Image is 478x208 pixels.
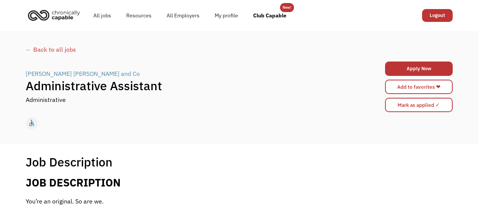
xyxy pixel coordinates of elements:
[26,69,140,78] div: [PERSON_NAME] [PERSON_NAME] and Co
[26,7,82,23] img: Chronically Capable logo
[159,3,207,28] a: All Employers
[26,78,346,93] h1: Administrative Assistant
[385,80,453,94] a: Add to favorites ❤
[28,117,36,129] div: accessible
[86,3,119,28] a: All jobs
[26,45,453,54] a: ← Back to all jobs
[385,98,453,112] input: Mark as applied ✓
[283,3,291,12] div: New!
[422,9,453,22] a: Logout
[26,176,121,190] b: JOB DESCRIPTION
[26,197,453,206] p: You’re an original. So are we.
[119,3,159,28] a: Resources
[26,69,142,78] a: [PERSON_NAME] [PERSON_NAME] and Co
[26,95,66,104] div: Administrative
[207,3,246,28] a: My profile
[26,7,86,23] a: home
[246,3,294,28] a: Club Capable
[385,96,453,114] form: Mark as applied form
[385,62,453,76] a: Apply Now
[26,154,113,169] h1: Job Description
